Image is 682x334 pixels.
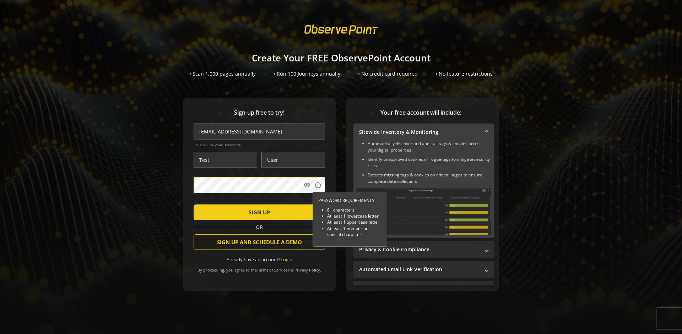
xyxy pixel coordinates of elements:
mat-expansion-panel-header: Privacy & Cookie Compliance [353,241,494,258]
li: At least 1 uppercase letter [327,219,381,225]
li: Automatically discover and audit all tags & cookies across your digital properties. [368,141,491,153]
div: • No credit card required [358,70,418,77]
li: Detects missing tags & cookies on critical pages to ensure complete data collection. [368,172,491,185]
div: • Run 100 Journeys annually [274,70,340,77]
img: Sitewide Inventory & Monitoring [356,188,491,235]
div: By proceeding, you agree to the and . [194,263,325,273]
mat-panel-title: Automated Email Link Verification [359,266,480,273]
a: Privacy Policy [294,267,320,273]
div: PASSWORD REQUIREMENTS [318,197,381,203]
button: SIGN UP AND SCHEDULE A DEMO [194,234,325,250]
mat-expansion-panel-header: Performance Monitoring with Web Vitals [353,281,494,298]
div: Sitewide Inventory & Monitoring [353,141,494,238]
span: SIGN UP AND SCHEDULE A DEMO [217,236,302,248]
mat-expansion-panel-header: Sitewide Inventory & Monitoring [353,124,494,141]
mat-icon: visibility [304,182,311,189]
div: • Scan 1,000 pages annually [189,70,256,77]
span: OR [253,224,266,231]
span: Your free account will include: [353,109,488,117]
mat-panel-title: Sitewide Inventory & Monitoring [359,128,480,136]
a: Login [281,256,292,263]
div: • No feature restrictions [435,70,493,77]
mat-expansion-panel-header: Automated Email Link Verification [353,261,494,278]
input: Email Address (name@work-email.com) * [194,124,325,139]
span: This will be your Username [194,142,325,147]
li: At least 1 lowercase letter [327,213,381,219]
a: Terms of Service [257,267,287,273]
button: SIGN UP [194,204,325,220]
li: At least 1 number or special character [327,225,381,237]
input: First Name * [194,152,257,168]
input: Last Name * [261,152,325,168]
mat-icon: info [314,182,321,189]
li: 8+ characters [327,207,381,213]
mat-panel-title: Privacy & Cookie Compliance [359,246,480,253]
li: Identify unapproved cookies or rogue tags to mitigate security risks. [368,156,491,169]
span: SIGN UP [249,206,270,219]
span: Sign-up free to try! [194,109,325,117]
div: Already have an account? [194,256,325,263]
